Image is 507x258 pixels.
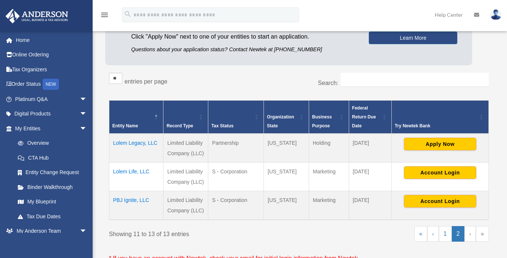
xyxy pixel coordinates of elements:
[392,100,489,134] th: Try Newtek Bank : Activate to sort
[112,123,138,128] span: Entity Name
[267,114,294,128] span: Organization State
[349,134,391,163] td: [DATE]
[100,10,109,19] i: menu
[109,134,163,163] td: Lolem Legacy, LLC
[131,45,358,54] p: Questions about your application status? Contact Newtek at [PHONE_NUMBER]
[427,226,439,242] a: Previous
[5,33,98,48] a: Home
[208,162,264,191] td: S - Corporation
[43,79,59,90] div: NEW
[395,121,477,130] div: Try Newtek Bank
[109,162,163,191] td: Lolem Life, LLC
[414,226,427,242] a: First
[3,9,70,23] img: Anderson Advisors Platinum Portal
[404,138,476,150] button: Apply Now
[349,162,391,191] td: [DATE]
[109,100,163,134] th: Entity Name: Activate to invert sorting
[124,10,132,18] i: search
[5,77,98,92] a: Order StatusNEW
[80,92,95,107] span: arrow_drop_down
[10,165,95,180] a: Entity Change Request
[208,134,264,163] td: Partnership
[369,32,457,44] a: Learn More
[5,121,95,136] a: My Entitiesarrow_drop_down
[10,195,95,209] a: My Blueprint
[109,191,163,220] td: PBJ Ignite, LLC
[352,105,376,128] span: Federal Return Due Date
[166,123,193,128] span: Record Type
[309,191,349,220] td: Marketing
[318,80,338,86] label: Search:
[131,32,358,42] p: Click "Apply Now" next to one of your entities to start an application.
[349,191,391,220] td: [DATE]
[404,195,476,208] button: Account Login
[404,169,476,175] a: Account Login
[309,162,349,191] td: Marketing
[80,107,95,122] span: arrow_drop_down
[211,123,233,128] span: Tax Status
[10,180,95,195] a: Binder Walkthrough
[10,209,95,224] a: Tax Due Dates
[109,226,294,239] div: Showing 11 to 13 of 13 entries
[264,100,309,134] th: Organization State: Activate to sort
[5,92,98,107] a: Platinum Q&Aarrow_drop_down
[125,78,168,85] label: entries per page
[5,48,98,62] a: Online Ordering
[5,107,98,121] a: Digital Productsarrow_drop_down
[10,150,95,165] a: CTA Hub
[163,162,208,191] td: Limited Liability Company (LLC)
[264,191,309,220] td: [US_STATE]
[404,166,476,179] button: Account Login
[163,191,208,220] td: Limited Liability Company (LLC)
[163,100,208,134] th: Record Type: Activate to sort
[490,9,501,20] img: User Pic
[208,100,264,134] th: Tax Status: Activate to sort
[208,191,264,220] td: S - Corporation
[264,162,309,191] td: [US_STATE]
[309,134,349,163] td: Holding
[309,100,349,134] th: Business Purpose: Activate to sort
[312,114,332,128] span: Business Purpose
[349,100,391,134] th: Federal Return Due Date: Activate to sort
[80,121,95,136] span: arrow_drop_down
[264,134,309,163] td: [US_STATE]
[5,224,98,239] a: My Anderson Teamarrow_drop_down
[5,62,98,77] a: Tax Organizers
[163,134,208,163] td: Limited Liability Company (LLC)
[80,224,95,239] span: arrow_drop_down
[404,197,476,203] a: Account Login
[10,136,91,151] a: Overview
[100,13,109,19] a: menu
